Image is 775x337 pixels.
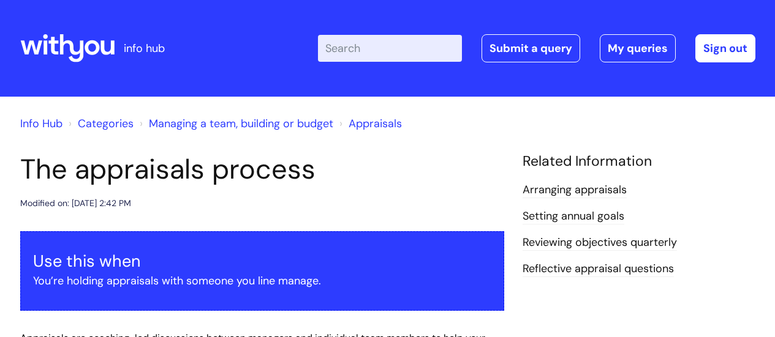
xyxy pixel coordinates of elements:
li: Solution home [66,114,134,133]
a: Setting annual goals [523,209,624,224]
li: Appraisals [336,114,402,133]
h4: Related Information [523,153,755,170]
li: Managing a team, building or budget [137,114,333,133]
p: info hub [124,39,165,58]
h3: Use this when [33,251,491,271]
p: You’re holding appraisals with someone you line manage. [33,271,491,291]
a: Sign out [695,34,755,62]
div: Modified on: [DATE] 2:42 PM [20,196,131,211]
a: Reviewing objectives quarterly [523,235,677,251]
a: Categories [78,116,134,131]
a: My queries [600,34,676,62]
a: Arranging appraisals [523,182,627,198]
h1: The appraisals process [20,153,504,186]
a: Appraisals [349,116,402,131]
a: Managing a team, building or budget [149,116,333,131]
div: | - [318,34,755,62]
a: Submit a query [482,34,580,62]
a: Reflective appraisal questions [523,261,674,277]
input: Search [318,35,462,62]
a: Info Hub [20,116,62,131]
